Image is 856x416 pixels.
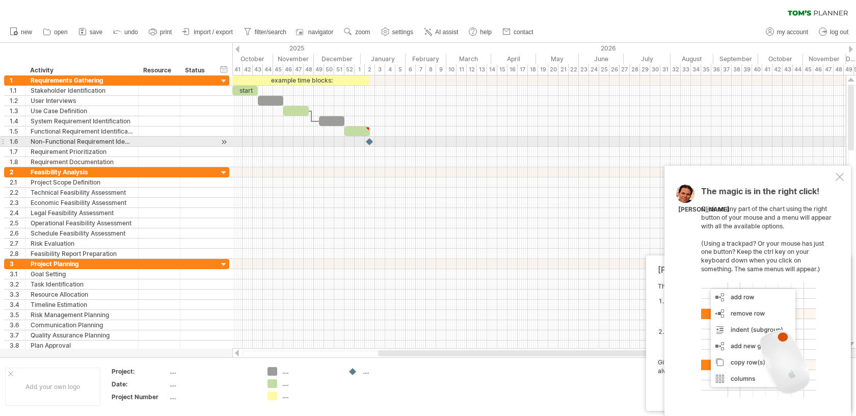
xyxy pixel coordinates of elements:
[10,177,25,187] div: 2.1
[54,29,68,36] span: open
[255,29,286,36] span: filter/search
[558,64,569,75] div: 21
[232,86,258,95] div: start
[282,379,338,388] div: ....
[31,137,133,146] div: Non-Functional Requirement Identification
[90,29,102,36] span: save
[10,137,25,146] div: 1.6
[487,64,497,75] div: 14
[344,64,355,75] div: 52
[226,54,273,64] div: October 2025
[721,64,732,75] div: 37
[538,64,548,75] div: 19
[7,25,35,39] a: new
[31,279,133,289] div: Task Identification
[660,64,671,75] div: 31
[282,367,338,376] div: ....
[31,75,133,85] div: Requirements Gathering
[650,64,660,75] div: 30
[31,290,133,299] div: Resource Allocation
[630,64,640,75] div: 28
[10,279,25,289] div: 3.2
[194,29,233,36] span: import / export
[500,25,537,39] a: contact
[640,64,650,75] div: 29
[363,367,418,376] div: ....
[31,218,133,228] div: Operational Feasibility Assessment
[10,188,25,197] div: 2.2
[681,64,691,75] div: 33
[10,330,25,340] div: 3.7
[783,64,793,75] div: 43
[10,116,25,126] div: 1.4
[701,186,819,201] span: The magic is in the right click!
[579,54,624,64] div: June 2026
[31,330,133,340] div: Quality Assurance Planning
[426,64,436,75] div: 8
[10,75,25,85] div: 1
[467,64,477,75] div: 12
[10,341,25,350] div: 3.8
[816,25,851,39] a: log out
[31,177,133,187] div: Project Scope Definition
[185,65,207,75] div: Status
[31,198,133,207] div: Economic Feasibility Assessment
[620,64,630,75] div: 27
[793,64,803,75] div: 44
[711,64,721,75] div: 36
[341,25,373,39] a: zoom
[31,96,133,106] div: User Interviews
[30,65,132,75] div: Activity
[314,54,361,64] div: December 2025
[10,208,25,218] div: 2.4
[160,29,172,36] span: print
[844,64,854,75] div: 49
[671,54,713,64] div: August 2026
[762,64,772,75] div: 41
[10,320,25,330] div: 3.6
[31,147,133,157] div: Requirement Prioritization
[10,269,25,279] div: 3.1
[446,54,491,64] div: March 2026
[10,157,25,167] div: 1.8
[76,25,105,39] a: save
[518,64,528,75] div: 17
[691,64,701,75] div: 34
[365,64,375,75] div: 2
[304,64,314,75] div: 48
[579,64,589,75] div: 23
[334,64,344,75] div: 51
[671,64,681,75] div: 32
[536,54,579,64] div: May 2026
[777,29,808,36] span: my account
[180,25,236,39] a: import / export
[111,25,141,39] a: undo
[124,29,138,36] span: undo
[599,64,609,75] div: 25
[477,64,487,75] div: 13
[295,25,336,39] a: navigator
[497,64,507,75] div: 15
[678,205,730,214] div: [PERSON_NAME]
[823,64,834,75] div: 47
[146,25,175,39] a: print
[830,29,848,36] span: log out
[10,126,25,136] div: 1.5
[170,393,255,401] div: ....
[392,29,413,36] span: settings
[10,259,25,269] div: 3
[273,64,283,75] div: 45
[31,269,133,279] div: Goal Setting
[528,64,538,75] div: 18
[308,29,333,36] span: navigator
[803,64,813,75] div: 45
[31,310,133,320] div: Risk Management Planning
[752,64,762,75] div: 40
[282,392,338,400] div: ....
[273,54,314,64] div: November 2025
[314,64,324,75] div: 49
[548,64,558,75] div: 20
[170,367,255,376] div: ....
[324,64,334,75] div: 50
[436,64,446,75] div: 9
